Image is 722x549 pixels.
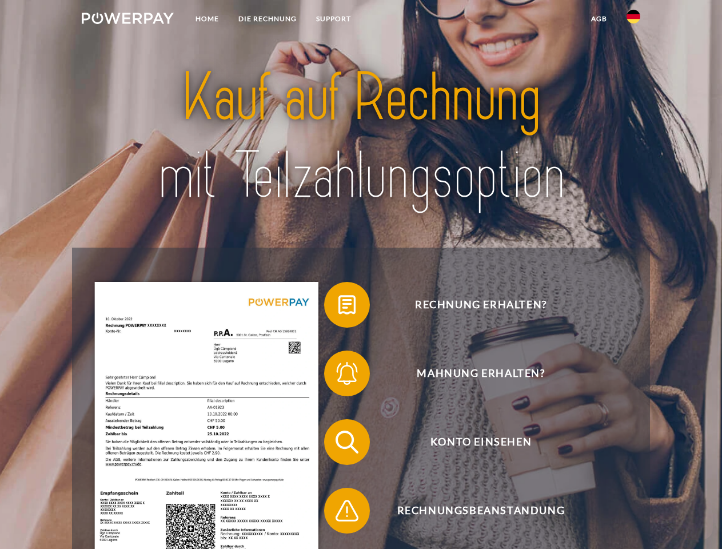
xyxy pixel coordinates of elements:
button: Mahnung erhalten? [324,351,621,396]
a: agb [581,9,617,29]
img: qb_search.svg [333,428,361,456]
span: Konto einsehen [341,419,621,465]
a: Home [186,9,229,29]
iframe: Button to launch messaging window [676,503,713,540]
button: Konto einsehen [324,419,621,465]
a: DIE RECHNUNG [229,9,306,29]
button: Rechnungsbeanstandung [324,488,621,534]
span: Rechnung erhalten? [341,282,621,328]
img: qb_bell.svg [333,359,361,388]
img: logo-powerpay-white.svg [82,13,174,24]
button: Rechnung erhalten? [324,282,621,328]
a: SUPPORT [306,9,361,29]
img: qb_warning.svg [333,496,361,525]
img: qb_bill.svg [333,291,361,319]
img: title-powerpay_de.svg [109,55,613,219]
span: Rechnungsbeanstandung [341,488,621,534]
span: Mahnung erhalten? [341,351,621,396]
img: de [627,10,640,23]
